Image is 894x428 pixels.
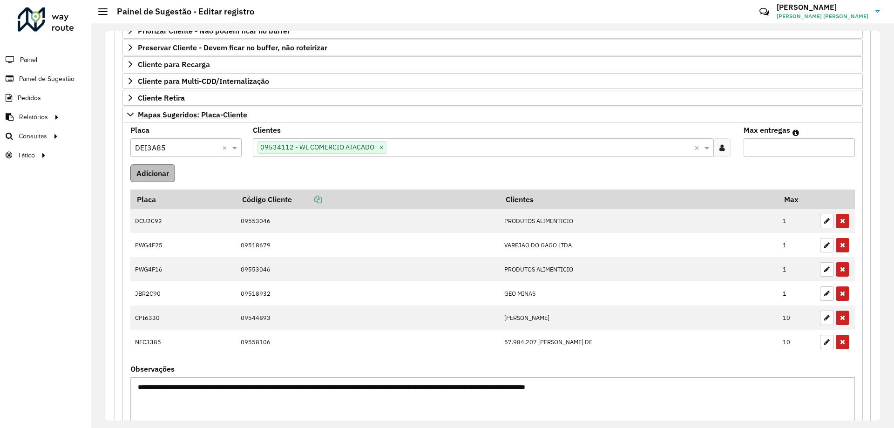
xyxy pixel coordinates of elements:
[122,40,863,55] a: Preservar Cliente - Devem ficar no buffer, não roteirizar
[130,209,236,233] td: DCU2C92
[236,257,499,281] td: 09553046
[499,233,778,257] td: VAREJAO DO GAGO LTDA
[108,7,254,17] h2: Painel de Sugestão - Editar registro
[122,107,863,122] a: Mapas Sugeridos: Placa-Cliente
[754,2,774,22] a: Contato Rápido
[138,27,290,34] span: Priorizar Cliente - Não podem ficar no buffer
[130,164,175,182] button: Adicionar
[18,150,35,160] span: Tático
[499,281,778,306] td: GEO MINAS
[138,111,247,118] span: Mapas Sugeridos: Placa-Cliente
[122,56,863,72] a: Cliente para Recarga
[130,257,236,281] td: PWG4F16
[138,44,327,51] span: Preservar Cliente - Devem ficar no buffer, não roteirizar
[778,306,815,330] td: 10
[20,55,37,65] span: Painel
[694,142,702,153] span: Clear all
[778,209,815,233] td: 1
[744,124,790,136] label: Max entregas
[253,124,281,136] label: Clientes
[777,3,868,12] h3: [PERSON_NAME]
[499,190,778,209] th: Clientes
[122,90,863,106] a: Cliente Retira
[19,112,48,122] span: Relatórios
[18,93,41,103] span: Pedidos
[138,94,185,102] span: Cliente Retira
[778,190,815,209] th: Max
[122,23,863,39] a: Priorizar Cliente - Não podem ficar no buffer
[777,12,868,20] span: [PERSON_NAME] [PERSON_NAME]
[138,61,210,68] span: Cliente para Recarga
[258,142,377,153] span: 09534112 - WL COMERCIO ATACADO
[792,129,799,136] em: Máximo de clientes que serão colocados na mesma rota com os clientes informados
[130,281,236,306] td: JBR2C90
[236,306,499,330] td: 09544893
[778,330,815,354] td: 10
[236,209,499,233] td: 09553046
[122,73,863,89] a: Cliente para Multi-CDD/Internalização
[292,195,322,204] a: Copiar
[778,257,815,281] td: 1
[236,281,499,306] td: 09518932
[778,281,815,306] td: 1
[130,190,236,209] th: Placa
[499,257,778,281] td: PRODUTOS ALIMENTICIO
[130,306,236,330] td: CPI6330
[138,77,269,85] span: Cliente para Multi-CDD/Internalização
[19,131,47,141] span: Consultas
[499,209,778,233] td: PRODUTOS ALIMENTICIO
[19,74,74,84] span: Painel de Sugestão
[222,142,230,153] span: Clear all
[499,306,778,330] td: [PERSON_NAME]
[778,233,815,257] td: 1
[130,124,149,136] label: Placa
[130,330,236,354] td: NFC3385
[236,233,499,257] td: 09518679
[499,330,778,354] td: 57.984.207 [PERSON_NAME] DE
[130,363,175,374] label: Observações
[236,330,499,354] td: 09558106
[130,233,236,257] td: PWG4F25
[377,142,386,153] span: ×
[236,190,499,209] th: Código Cliente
